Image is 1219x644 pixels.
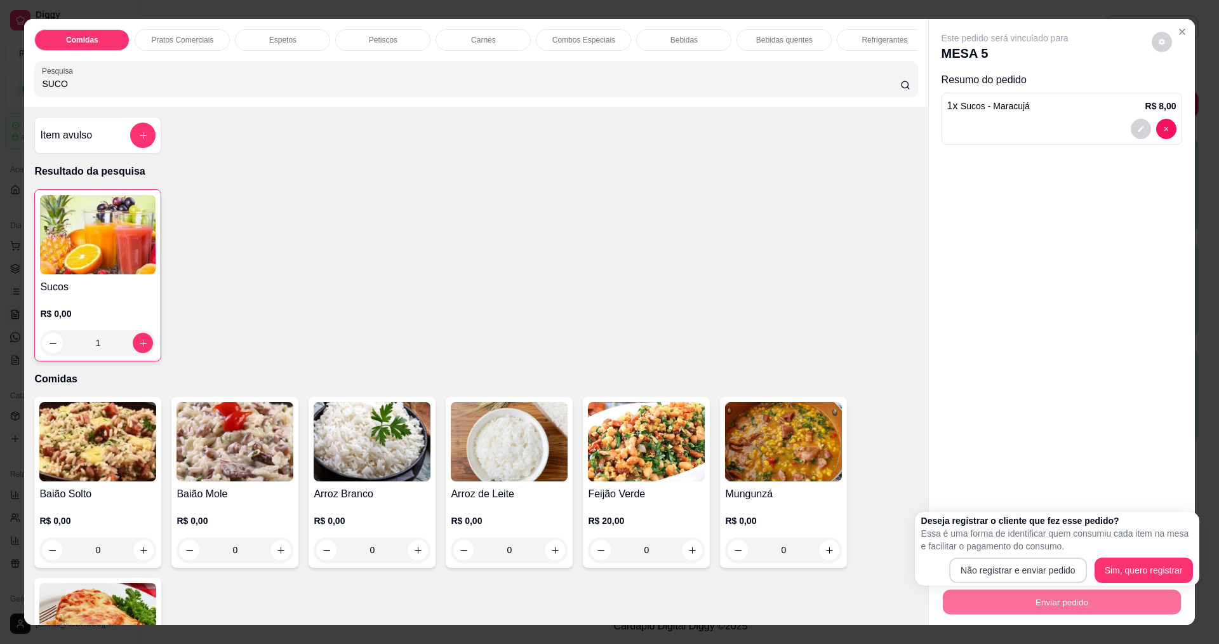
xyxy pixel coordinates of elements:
[151,35,213,45] p: Pratos Comerciais
[588,514,705,527] p: R$ 20,00
[177,402,293,481] img: product-image
[34,372,917,387] p: Comidas
[314,402,430,481] img: product-image
[921,527,1193,553] p: Essa é uma forma de identificar quem consumiu cada item na mesa e facilitar o pagamento do consumo.
[725,402,842,481] img: product-image
[40,195,156,274] img: product-image
[34,164,917,179] p: Resultado da pesquisa
[949,558,1087,583] button: Não registrar e enviar pedido
[369,35,397,45] p: Petiscos
[451,486,568,502] h4: Arroz de Leite
[588,486,705,502] h4: Feijão Verde
[314,486,430,502] h4: Arroz Branco
[1095,558,1193,583] button: Sim, quero registrar
[942,72,1182,88] p: Resumo do pedido
[451,514,568,527] p: R$ 0,00
[130,123,156,148] button: add-separate-item
[961,101,1030,111] span: Sucos - Maracujá
[471,35,496,45] p: Carnes
[40,128,92,143] h4: Item avulso
[40,279,156,295] h4: Sucos
[39,514,156,527] p: R$ 0,00
[42,65,77,76] label: Pesquisa
[39,486,156,502] h4: Baião Solto
[942,44,1069,62] p: MESA 5
[756,35,813,45] p: Bebidas quentes
[269,35,296,45] p: Espetos
[451,402,568,481] img: product-image
[1145,100,1176,112] p: R$ 8,00
[942,589,1180,614] button: Enviar pedido
[40,307,156,320] p: R$ 0,00
[1152,32,1172,52] button: decrease-product-quantity
[942,32,1069,44] p: Este pedido será vinculado para
[42,77,900,90] input: Pesquisa
[39,402,156,481] img: product-image
[1172,22,1192,42] button: Close
[1131,119,1151,139] button: decrease-product-quantity
[725,514,842,527] p: R$ 0,00
[670,35,698,45] p: Bebidas
[588,402,705,481] img: product-image
[552,35,615,45] p: Combos Especiais
[314,514,430,527] p: R$ 0,00
[66,35,98,45] p: Comidas
[921,514,1193,527] h2: Deseja registrar o cliente que fez esse pedido?
[862,35,907,45] p: Refrigerantes
[947,98,1030,114] p: 1 x
[177,514,293,527] p: R$ 0,00
[1156,119,1176,139] button: decrease-product-quantity
[177,486,293,502] h4: Baião Mole
[725,486,842,502] h4: Mungunzá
